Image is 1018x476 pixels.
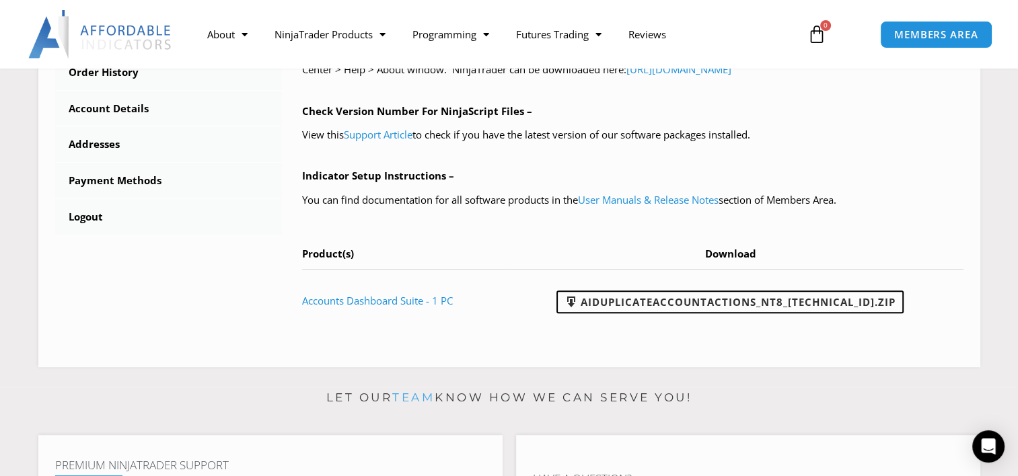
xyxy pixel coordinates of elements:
[302,247,354,260] span: Product(s)
[398,19,502,50] a: Programming
[880,21,992,48] a: MEMBERS AREA
[705,247,756,260] span: Download
[193,19,794,50] nav: Menu
[55,55,283,90] a: Order History
[392,391,435,404] a: team
[614,19,679,50] a: Reviews
[626,63,731,76] a: [URL][DOMAIN_NAME]
[302,294,453,307] a: Accounts Dashboard Suite - 1 PC
[55,91,283,126] a: Account Details
[302,191,964,210] p: You can find documentation for all software products in the section of Members Area.
[260,19,398,50] a: NinjaTrader Products
[55,163,283,198] a: Payment Methods
[302,169,454,182] b: Indicator Setup Instructions –
[28,10,173,58] img: LogoAI | Affordable Indicators – NinjaTrader
[55,200,283,235] a: Logout
[787,15,846,54] a: 0
[193,19,260,50] a: About
[972,430,1005,463] div: Open Intercom Messenger
[894,30,978,40] span: MEMBERS AREA
[502,19,614,50] a: Futures Trading
[578,193,719,206] a: User Manuals & Release Notes
[55,127,283,162] a: Addresses
[556,290,904,313] a: AIDuplicateAccountActions_NT8_[TECHNICAL_ID].zip
[344,128,412,141] a: Support Article
[820,20,831,31] span: 0
[302,126,964,145] p: View this to check if you have the latest version of our software packages installed.
[38,387,980,409] p: Let our know how we can serve you!
[55,459,486,472] h4: Premium NinjaTrader Support
[302,104,532,118] b: Check Version Number For NinjaScript Files –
